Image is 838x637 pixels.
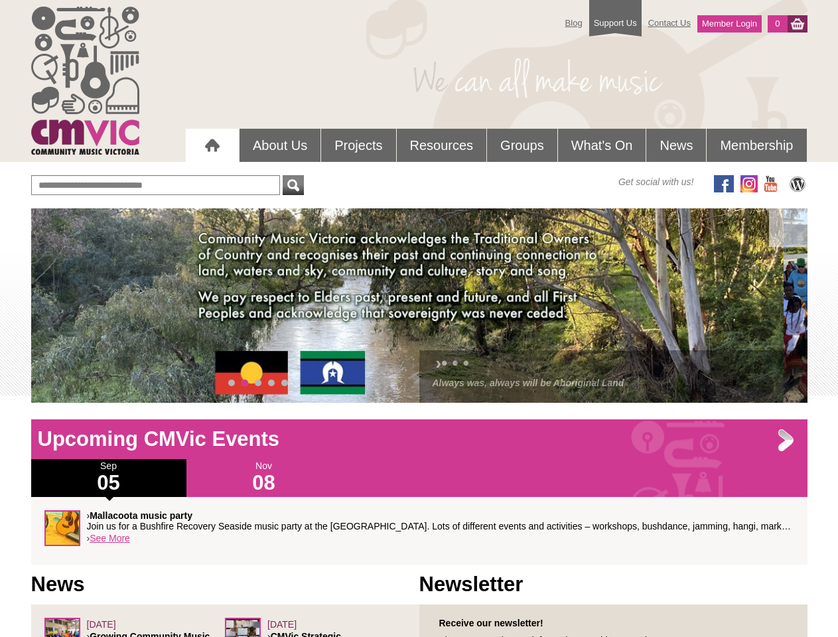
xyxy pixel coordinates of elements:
[419,571,807,598] h1: Newsletter
[646,129,706,162] a: News
[31,571,419,598] h1: News
[240,129,320,162] a: About Us
[707,129,806,162] a: Membership
[90,533,130,543] a: See More
[87,510,794,531] p: › Join us for a Bushfire Recovery Seaside music party at the [GEOGRAPHIC_DATA]. Lots of different...
[44,510,80,546] img: SqueezeSucknPluck-sq.jpg
[31,459,186,497] div: Sep
[44,510,794,551] div: ›
[788,175,807,192] img: CMVic Blog
[186,472,342,494] h1: 08
[267,619,297,630] span: [DATE]
[559,11,589,35] a: Blog
[397,129,487,162] a: Resources
[768,15,787,33] a: 0
[441,353,469,373] a: • • •
[321,129,395,162] a: Projects
[31,7,139,155] img: cmvic_logo.png
[186,459,342,497] div: Nov
[740,175,758,192] img: icon-instagram.png
[31,472,186,494] h1: 05
[31,426,807,453] h1: Upcoming CMVic Events
[433,357,794,376] h2: ›
[642,11,697,35] a: Contact Us
[618,175,694,188] span: Get social with us!
[433,378,624,388] a: Always was, always will be Aboriginal Land
[487,129,557,162] a: Groups
[558,129,646,162] a: What's On
[697,15,762,33] a: Member Login
[87,619,116,630] span: [DATE]
[90,510,192,521] strong: Mallacoota music party
[439,618,543,628] strong: Receive our newsletter!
